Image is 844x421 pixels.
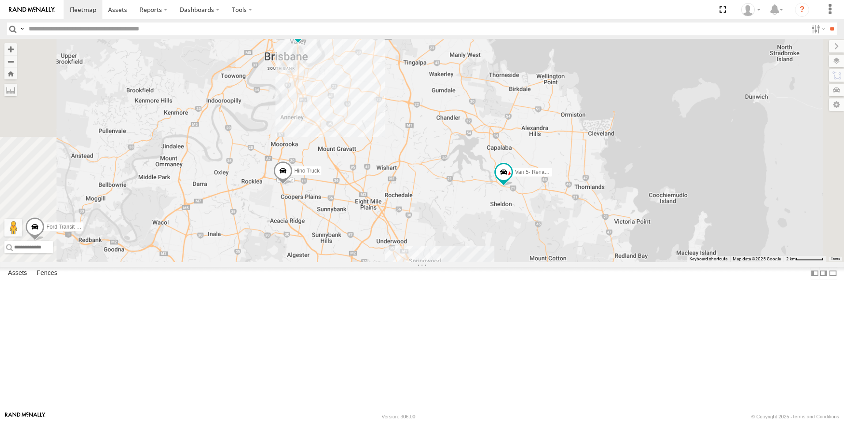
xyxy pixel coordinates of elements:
img: rand-logo.svg [9,7,55,13]
button: Map Scale: 2 km per 59 pixels [784,256,826,262]
button: Zoom in [4,43,17,55]
span: Ford Transit (New) [46,224,90,230]
div: © Copyright 2025 - [751,414,839,419]
button: Zoom Home [4,68,17,79]
label: Dock Summary Table to the Right [819,267,828,280]
label: Search Filter Options [808,23,827,35]
label: Assets [4,267,31,279]
div: Darren Ward [738,3,764,16]
label: Fences [32,267,62,279]
label: Hide Summary Table [829,267,837,280]
a: Visit our Website [5,412,45,421]
label: Map Settings [829,98,844,111]
a: Terms (opens in new tab) [831,257,840,261]
span: Map data ©2025 Google [733,256,781,261]
div: Version: 306.00 [382,414,415,419]
a: Terms and Conditions [792,414,839,419]
span: Hino Truck [294,168,320,174]
label: Dock Summary Table to the Left [810,267,819,280]
button: Drag Pegman onto the map to open Street View [4,219,22,237]
i: ? [795,3,809,17]
span: 2 km [786,256,796,261]
button: Zoom out [4,55,17,68]
label: Search Query [19,23,26,35]
button: Keyboard shortcuts [690,256,727,262]
label: Measure [4,84,17,96]
span: Van 5- Renault Master - 052•LI8 [515,169,591,175]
